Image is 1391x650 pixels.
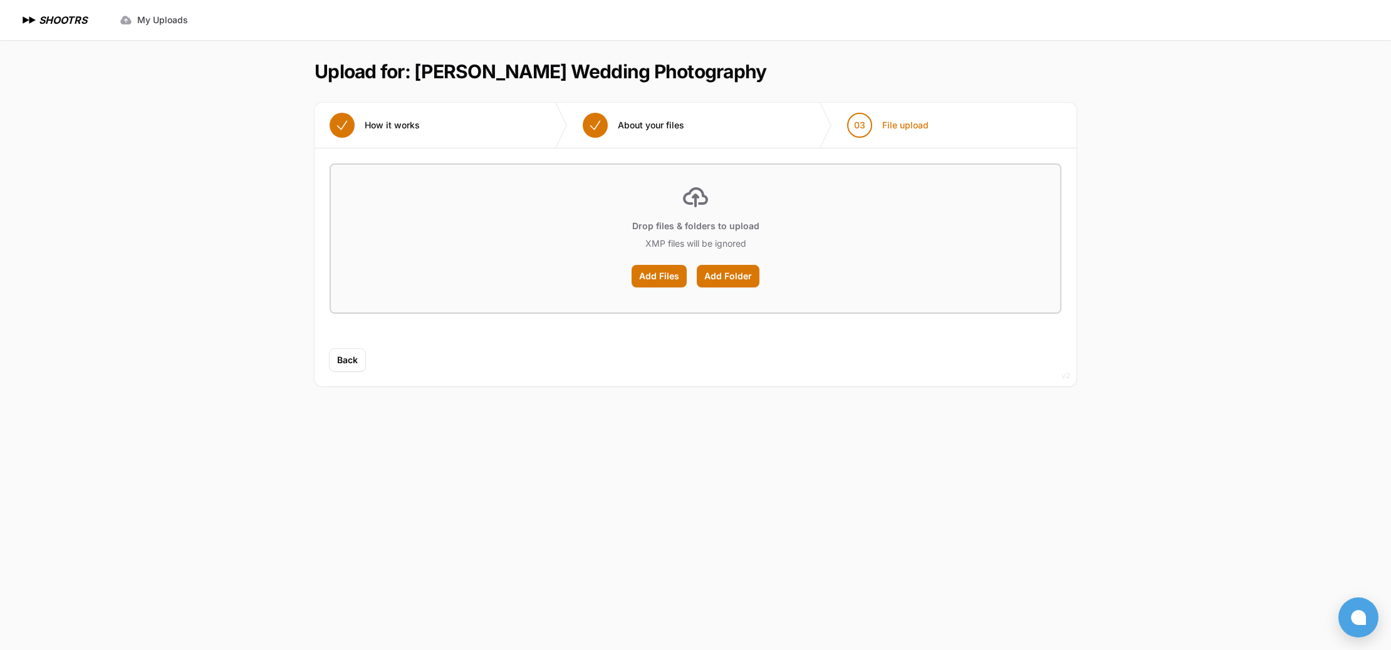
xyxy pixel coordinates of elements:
button: How it works [315,103,435,148]
button: Back [330,349,365,371]
p: Drop files & folders to upload [632,220,759,232]
h1: SHOOTRS [39,13,87,28]
span: 03 [854,119,865,132]
span: How it works [365,119,420,132]
a: My Uploads [112,9,195,31]
label: Add Folder [697,265,759,287]
h1: Upload for: [PERSON_NAME] Wedding Photography [315,60,766,83]
span: File upload [882,119,929,132]
span: My Uploads [137,14,188,26]
span: Back [337,354,358,366]
button: Open chat window [1338,597,1378,637]
p: XMP files will be ignored [645,237,746,250]
label: Add Files [632,265,687,287]
div: v2 [1061,368,1070,383]
span: About your files [618,119,684,132]
img: SHOOTRS [20,13,39,28]
button: About your files [568,103,699,148]
button: 03 File upload [832,103,944,148]
a: SHOOTRS SHOOTRS [20,13,87,28]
